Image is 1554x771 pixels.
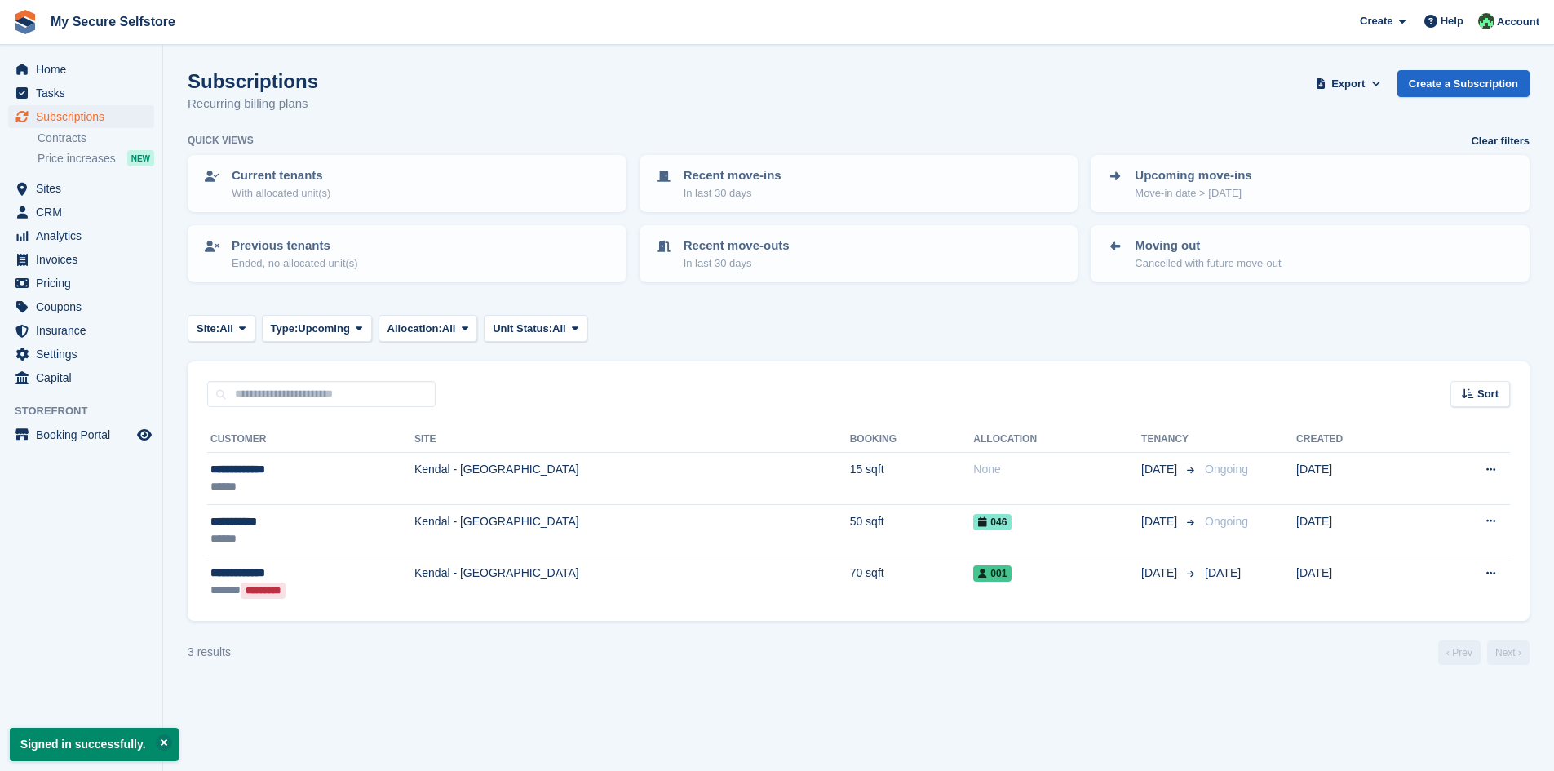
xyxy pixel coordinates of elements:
[188,644,231,661] div: 3 results
[36,366,134,389] span: Capital
[189,157,625,210] a: Current tenants With allocated unit(s)
[1296,453,1419,505] td: [DATE]
[38,149,154,167] a: Price increases NEW
[1135,185,1251,202] p: Move-in date > [DATE]
[8,201,154,224] a: menu
[197,321,219,337] span: Site:
[36,177,134,200] span: Sites
[232,237,358,255] p: Previous tenants
[38,151,116,166] span: Price increases
[684,166,781,185] p: Recent move-ins
[850,556,974,608] td: 70 sqft
[188,133,254,148] h6: Quick views
[8,366,154,389] a: menu
[38,131,154,146] a: Contracts
[684,185,781,202] p: In last 30 days
[1205,463,1248,476] span: Ongoing
[36,105,134,128] span: Subscriptions
[298,321,350,337] span: Upcoming
[232,255,358,272] p: Ended, no allocated unit(s)
[1135,237,1281,255] p: Moving out
[8,224,154,247] a: menu
[1477,386,1499,402] span: Sort
[1205,515,1248,528] span: Ongoing
[219,321,233,337] span: All
[684,237,790,255] p: Recent move-outs
[684,255,790,272] p: In last 30 days
[207,427,414,453] th: Customer
[850,453,974,505] td: 15 sqft
[1497,14,1539,30] span: Account
[1313,70,1384,97] button: Export
[8,248,154,271] a: menu
[1435,640,1533,665] nav: Page
[232,185,330,202] p: With allocated unit(s)
[44,8,182,35] a: My Secure Selfstore
[135,425,154,445] a: Preview store
[8,58,154,81] a: menu
[1141,427,1198,453] th: Tenancy
[1205,566,1241,579] span: [DATE]
[850,504,974,556] td: 50 sqft
[414,453,850,505] td: Kendal - [GEOGRAPHIC_DATA]
[379,315,478,342] button: Allocation: All
[1296,556,1419,608] td: [DATE]
[493,321,552,337] span: Unit Status:
[973,461,1141,478] div: None
[8,343,154,366] a: menu
[8,295,154,318] a: menu
[127,150,154,166] div: NEW
[36,224,134,247] span: Analytics
[973,565,1012,582] span: 001
[1471,133,1530,149] a: Clear filters
[10,728,179,761] p: Signed in successfully.
[8,272,154,295] a: menu
[13,10,38,34] img: stora-icon-8386f47178a22dfd0bd8f6a31ec36ba5ce8667c1dd55bd0f319d3a0aa187defe.svg
[271,321,299,337] span: Type:
[262,315,372,342] button: Type: Upcoming
[414,504,850,556] td: Kendal - [GEOGRAPHIC_DATA]
[1141,565,1180,582] span: [DATE]
[188,70,318,92] h1: Subscriptions
[36,319,134,342] span: Insurance
[973,427,1141,453] th: Allocation
[1092,227,1528,281] a: Moving out Cancelled with future move-out
[1092,157,1528,210] a: Upcoming move-ins Move-in date > [DATE]
[8,82,154,104] a: menu
[442,321,456,337] span: All
[850,427,974,453] th: Booking
[1141,513,1180,530] span: [DATE]
[1360,13,1392,29] span: Create
[1135,166,1251,185] p: Upcoming move-ins
[8,105,154,128] a: menu
[1296,504,1419,556] td: [DATE]
[1397,70,1530,97] a: Create a Subscription
[8,319,154,342] a: menu
[641,227,1077,281] a: Recent move-outs In last 30 days
[8,423,154,446] a: menu
[36,58,134,81] span: Home
[36,423,134,446] span: Booking Portal
[36,201,134,224] span: CRM
[1331,76,1365,92] span: Export
[1438,640,1481,665] a: Previous
[414,427,850,453] th: Site
[232,166,330,185] p: Current tenants
[641,157,1077,210] a: Recent move-ins In last 30 days
[552,321,566,337] span: All
[1135,255,1281,272] p: Cancelled with future move-out
[973,514,1012,530] span: 046
[36,82,134,104] span: Tasks
[1478,13,1494,29] img: Greg Allsopp
[36,248,134,271] span: Invoices
[8,177,154,200] a: menu
[36,343,134,366] span: Settings
[188,315,255,342] button: Site: All
[414,556,850,608] td: Kendal - [GEOGRAPHIC_DATA]
[15,403,162,419] span: Storefront
[1487,640,1530,665] a: Next
[1441,13,1463,29] span: Help
[188,95,318,113] p: Recurring billing plans
[484,315,587,342] button: Unit Status: All
[387,321,442,337] span: Allocation:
